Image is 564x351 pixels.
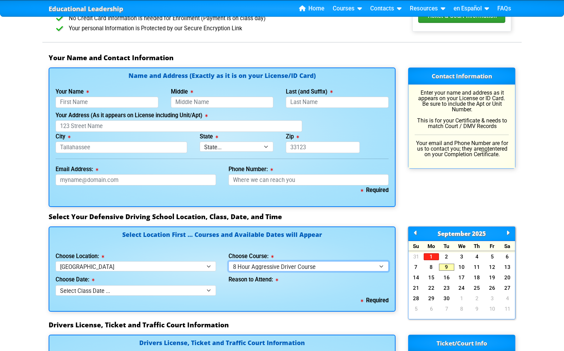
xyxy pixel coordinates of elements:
div: Sa [500,241,515,251]
h3: Your Name and Contact Information [49,54,515,62]
a: 30 [439,295,454,302]
label: Your Address (As it appears on License including Unit/Apt) [56,113,208,118]
a: Courses [330,3,365,14]
a: 2 [439,253,454,260]
div: We [454,241,470,251]
label: Choose Date: [56,277,94,282]
a: 1 [424,253,439,260]
div: Tu [439,241,454,251]
div: Th [469,241,484,251]
input: Last Name [286,97,389,108]
a: 21 [408,285,424,292]
a: 20 [500,274,515,281]
a: 27 [500,285,515,292]
a: 10 [454,264,470,271]
a: 16 [439,274,454,281]
label: Middle [171,89,193,95]
label: Last (and Suffix) [286,89,333,95]
a: 2 [469,295,484,302]
input: myname@domain.com [56,174,216,186]
a: en Español [451,3,492,14]
label: Zip [286,134,299,139]
p: Enter your name and address as it appears on your License or ID Card. Be sure to include the Apt ... [415,90,509,129]
label: City [56,134,70,139]
div: Mo [424,241,439,251]
label: State [200,134,218,139]
input: 33123 [286,142,360,153]
a: 15 [424,274,439,281]
h3: Select Your Defensive Driving School Location, Class, Date, and Time [49,213,515,221]
a: 8 [454,305,470,312]
a: 3 [484,295,500,302]
h4: Drivers License, Ticket and Traffic Court Information [56,340,389,347]
input: Tallahassee [56,142,187,153]
label: Reason to Attend: [229,277,278,282]
h3: Contact Information [408,68,515,85]
a: 14 [408,274,424,281]
a: 9 [439,264,454,271]
h4: Select Location First ... Courses and Available Dates will Appear [56,232,389,246]
div: Fr [484,241,500,251]
li: No Credit Card Information is needed for Enrollment (Payment is on class day) [60,14,396,24]
a: 24 [454,285,470,292]
a: 5 [484,253,500,260]
label: Choose Location: [56,254,104,259]
a: 7 [408,264,424,271]
a: 11 [500,305,515,312]
a: 13 [500,264,515,271]
a: 7 [439,305,454,312]
a: Educational Leadership [49,3,123,15]
a: 28 [408,295,424,302]
a: 19 [484,274,500,281]
a: 8 [424,264,439,271]
a: 18 [469,274,484,281]
p: Your email and Phone Number are for us to contact you; they are entered on your Completion Certif... [415,141,509,157]
a: 10 [484,305,500,312]
a: 22 [424,285,439,292]
input: Where we can reach you [229,174,389,186]
a: 5 [408,305,424,312]
a: Contacts [367,3,404,14]
a: 4 [469,253,484,260]
a: 29 [424,295,439,302]
label: Choose Course: [229,254,274,259]
span: 2025 [472,230,486,238]
h3: Drivers License, Ticket and Traffic Court Information [49,321,515,329]
label: Email Address: [56,167,98,172]
b: Required [361,297,389,304]
a: Home [296,3,327,14]
h4: Name and Address (Exactly as it is on your License/ID Card) [56,73,389,79]
a: 17 [454,274,470,281]
a: 1 [454,295,470,302]
input: 123 Street Name [56,120,302,132]
div: Su [408,241,424,251]
a: 26 [484,285,500,292]
label: Phone Number: [229,167,273,172]
a: 6 [500,253,515,260]
a: 31 [408,253,424,260]
a: 9 [469,305,484,312]
label: Your Name [56,89,89,95]
a: Resources [407,3,448,14]
b: Required [361,187,389,193]
a: 3 [454,253,470,260]
a: 12 [484,264,500,271]
li: Your personal Information is Protected by our Secure Encryption Link [60,24,396,34]
a: 25 [469,285,484,292]
input: First Name [56,97,158,108]
a: 23 [439,285,454,292]
span: September [438,230,471,238]
a: 4 [500,295,515,302]
input: Middle Name [171,97,274,108]
a: 11 [469,264,484,271]
a: FAQs [495,3,514,14]
u: not [481,145,489,152]
a: 6 [424,305,439,312]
